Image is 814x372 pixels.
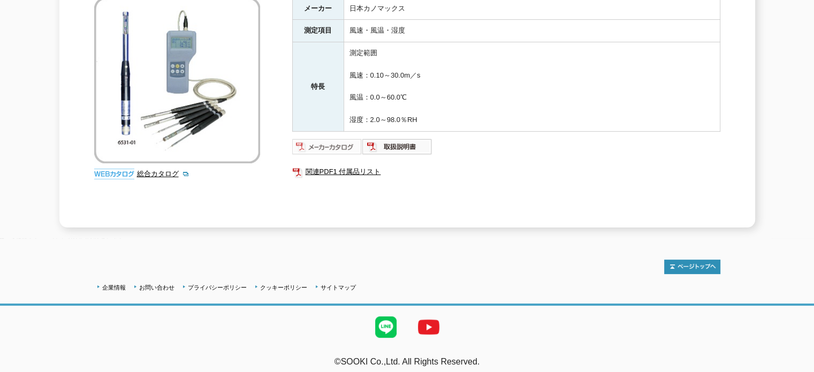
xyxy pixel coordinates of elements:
a: プライバシーポリシー [188,284,247,291]
th: 特長 [292,42,344,132]
td: 風速・風温・湿度 [344,20,720,42]
a: 取扱説明書 [362,145,432,153]
a: お問い合わせ [139,284,174,291]
a: クッキーポリシー [260,284,307,291]
td: 測定範囲 風速：0.10～30.0m／s 風温：0.0～60.0℃ 湿度：2.0～98.0％RH [344,42,720,132]
th: 測定項目 [292,20,344,42]
img: メーカーカタログ [292,138,362,155]
img: YouTube [407,306,450,348]
img: webカタログ [94,169,134,179]
img: トップページへ [664,260,720,274]
a: 企業情報 [102,284,126,291]
img: LINE [364,306,407,348]
a: メーカーカタログ [292,145,362,153]
img: 取扱説明書 [362,138,432,155]
a: 関連PDF1 付属品リスト [292,165,720,179]
a: サイトマップ [321,284,356,291]
a: 総合カタログ [137,170,189,178]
